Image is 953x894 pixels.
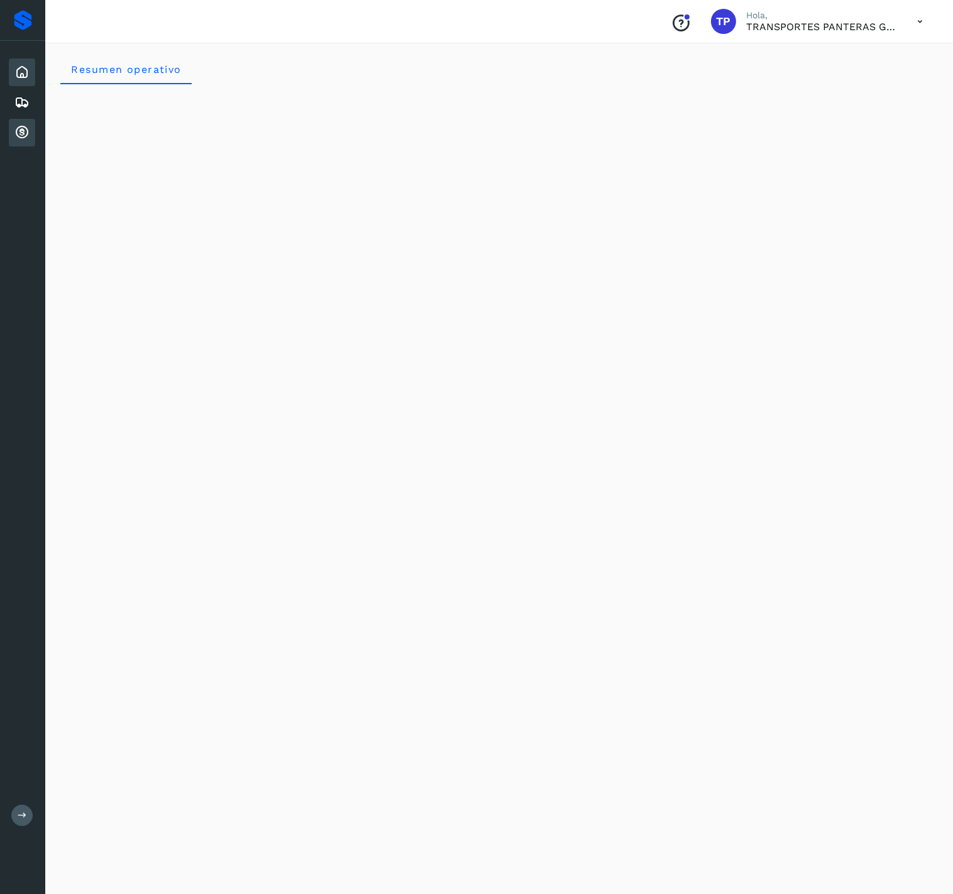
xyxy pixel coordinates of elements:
[70,63,182,75] span: Resumen operativo
[746,21,897,33] p: TRANSPORTES PANTERAS GAPO S.A. DE C.V.
[9,58,35,86] div: Inicio
[9,119,35,146] div: Cuentas por cobrar
[746,10,897,21] p: Hola,
[9,89,35,116] div: Embarques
